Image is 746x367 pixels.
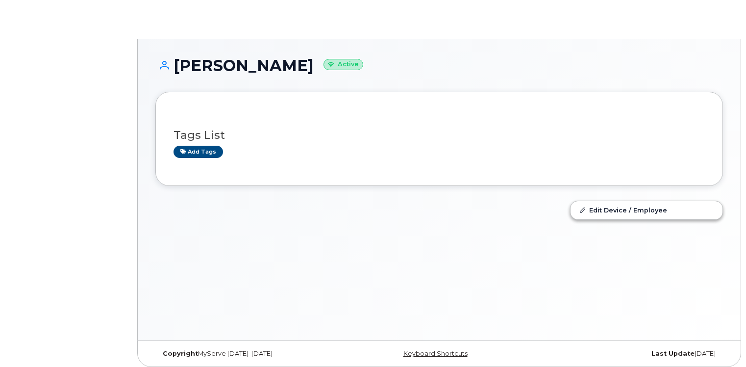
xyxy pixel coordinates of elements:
a: Keyboard Shortcuts [403,350,468,357]
a: Edit Device / Employee [571,201,722,219]
div: [DATE] [534,350,723,358]
a: Add tags [174,146,223,158]
h3: Tags List [174,129,705,141]
small: Active [323,59,363,70]
strong: Last Update [651,350,695,357]
strong: Copyright [163,350,198,357]
div: MyServe [DATE]–[DATE] [155,350,345,358]
h1: [PERSON_NAME] [155,57,723,74]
